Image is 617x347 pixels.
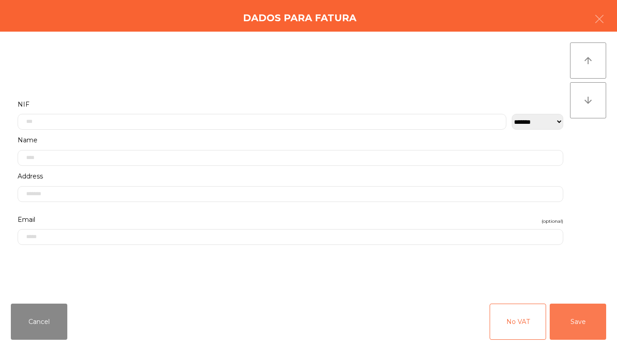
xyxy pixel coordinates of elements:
[570,42,606,79] button: arrow_upward
[490,304,546,340] button: No VAT
[18,98,29,111] span: NIF
[18,214,35,226] span: Email
[18,170,43,183] span: Address
[243,11,356,25] h4: Dados para Fatura
[570,82,606,118] button: arrow_downward
[11,304,67,340] button: Cancel
[542,217,563,225] span: (optional)
[583,55,594,66] i: arrow_upward
[18,134,37,146] span: Name
[583,95,594,106] i: arrow_downward
[550,304,606,340] button: Save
